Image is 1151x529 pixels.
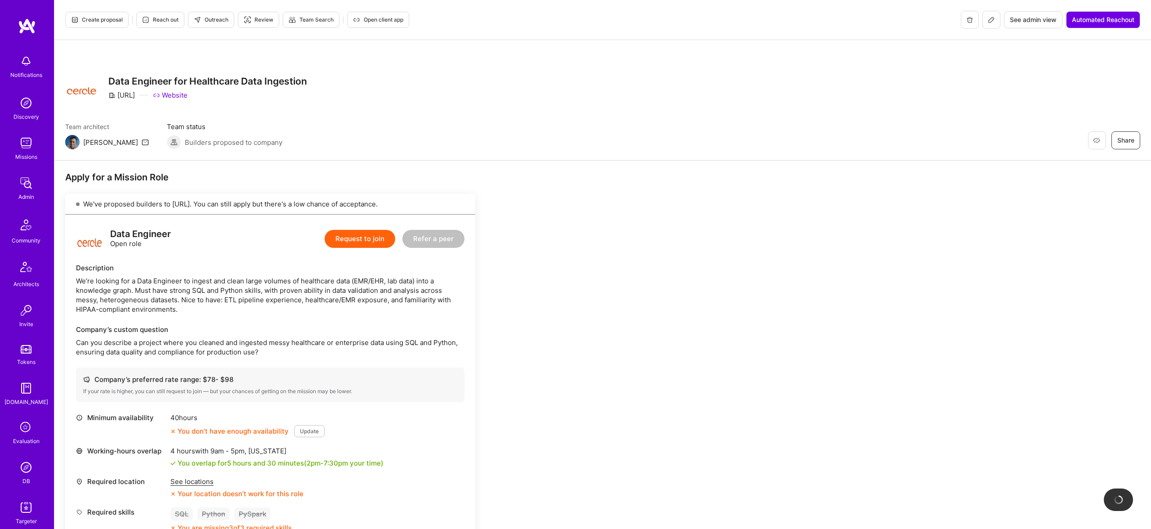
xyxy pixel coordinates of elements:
img: Community [15,214,37,236]
span: Review [244,16,273,24]
div: Company’s custom question [76,325,464,334]
i: icon Check [170,461,176,466]
button: Automated Reachout [1066,11,1140,28]
button: Review [238,12,279,28]
span: Team architect [65,122,149,131]
img: teamwork [17,134,35,152]
div: Tokens [17,357,36,367]
button: Request to join [325,230,395,248]
i: icon CloseOrange [170,491,176,497]
p: Can you describe a project where you cleaned and ingested messy healthcare or enterprise data usi... [76,338,464,357]
div: Discovery [13,112,39,121]
img: Team Architect [65,135,80,149]
div: Working-hours overlap [76,446,166,456]
button: Share [1111,131,1140,149]
i: icon Mail [142,139,149,146]
img: Company Logo [65,76,98,99]
div: You overlap for 5 hours and 30 minutes ( your time) [178,458,384,468]
div: Python [197,507,230,520]
span: Automated Reachout [1072,15,1134,24]
i: icon SelectionTeam [18,419,35,436]
div: You don’t have enough availability [170,426,289,436]
div: Data Engineer [110,229,171,239]
div: Minimum availability [76,413,166,422]
div: Apply for a Mission Role [65,171,475,183]
div: PySpark [234,507,271,520]
i: icon Cash [83,376,90,383]
div: Missions [15,152,37,161]
img: Admin Search [17,458,35,476]
div: Required location [76,477,166,486]
span: Team Search [289,16,334,24]
i: icon Proposal [71,16,78,23]
i: icon Clock [76,414,83,421]
div: Targeter [16,516,37,526]
div: Admin [18,192,34,202]
img: admin teamwork [17,174,35,192]
span: See admin view [1010,15,1057,24]
img: Builders proposed to company [167,135,181,149]
div: Open role [110,229,171,248]
img: Skill Targeter [17,498,35,516]
button: Create proposal [65,12,129,28]
i: icon EyeClosed [1093,137,1100,144]
div: [DOMAIN_NAME] [4,397,48,407]
div: 40 hours [170,413,325,422]
button: Outreach [188,12,234,28]
span: Reach out [142,16,178,24]
button: Refer a peer [402,230,464,248]
h3: Data Engineer for Healthcare Data Ingestion [108,76,307,87]
i: icon Targeter [244,16,251,23]
img: Invite [17,301,35,319]
i: icon CompanyGray [108,92,116,99]
span: Team status [167,122,282,131]
div: [PERSON_NAME] [83,138,138,147]
i: icon Location [76,478,83,485]
span: 9am - 5pm , [209,447,248,455]
span: Open client app [353,16,403,24]
span: Outreach [194,16,228,24]
img: bell [17,52,35,70]
div: 4 hours with [US_STATE] [170,446,384,456]
span: Share [1117,136,1134,145]
div: SQL [170,507,193,520]
img: loading [1112,493,1124,506]
a: Website [153,90,187,100]
span: 2pm - 7:30pm [307,459,348,467]
button: Team Search [283,12,339,28]
div: Required skills [76,507,166,517]
div: Description [76,263,464,273]
button: Reach out [136,12,184,28]
div: Notifications [10,70,42,80]
div: Community [12,236,40,245]
i: icon World [76,448,83,454]
div: Invite [19,319,33,329]
img: guide book [17,379,35,397]
img: Architects [15,258,37,279]
div: We've proposed builders to [URL]. You can still apply but there's a low chance of acceptance. [65,194,475,215]
i: icon Tag [76,509,83,516]
div: See locations [170,477,303,486]
button: See admin view [1004,11,1062,28]
div: Your location doesn’t work for this role [170,489,303,498]
span: Builders proposed to company [185,138,282,147]
div: Architects [13,279,39,289]
i: icon CloseOrange [170,429,176,434]
div: Evaluation [13,436,40,446]
button: Update [294,425,325,437]
img: logo [76,225,103,252]
div: Company’s preferred rate range: $ 78 - $ 98 [83,375,457,384]
div: DB [22,476,30,486]
img: logo [18,18,36,34]
img: discovery [17,94,35,112]
div: [URL] [108,90,135,100]
div: We’re looking for a Data Engineer to ingest and clean large volumes of healthcare data (EMR/EHR, ... [76,276,464,314]
span: Create proposal [71,16,123,24]
img: tokens [21,345,31,354]
div: If your rate is higher, you can still request to join — but your chances of getting on the missio... [83,388,457,395]
button: Open client app [347,12,409,28]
